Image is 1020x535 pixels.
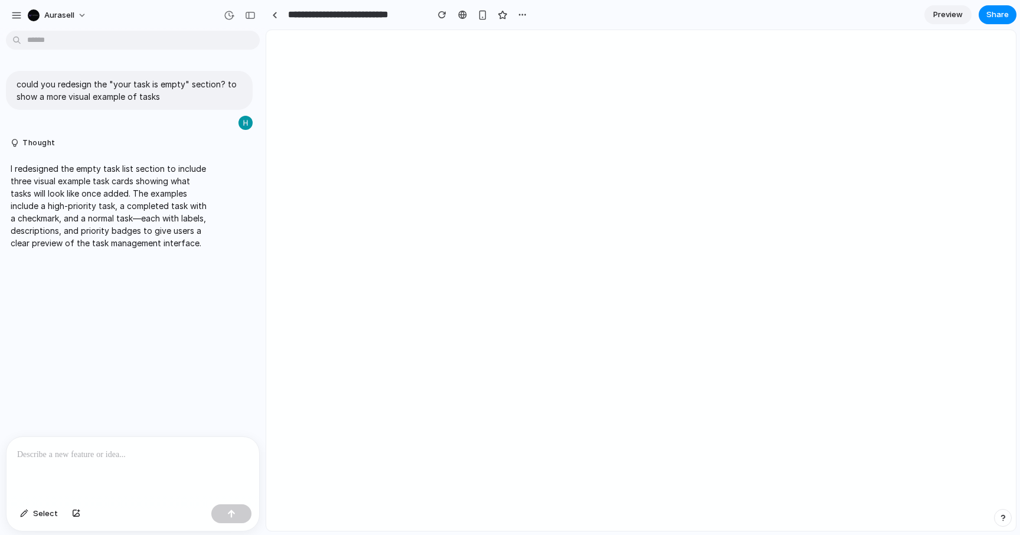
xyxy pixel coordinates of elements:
[44,9,74,21] span: Aurasell
[933,9,963,21] span: Preview
[33,508,58,520] span: Select
[14,504,64,523] button: Select
[23,6,93,25] button: Aurasell
[17,78,242,103] p: could you redesign the "your task is empty" section? to show a more visual example of tasks
[924,5,972,24] a: Preview
[986,9,1009,21] span: Share
[979,5,1016,24] button: Share
[11,162,208,249] p: I redesigned the empty task list section to include three visual example task cards showing what ...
